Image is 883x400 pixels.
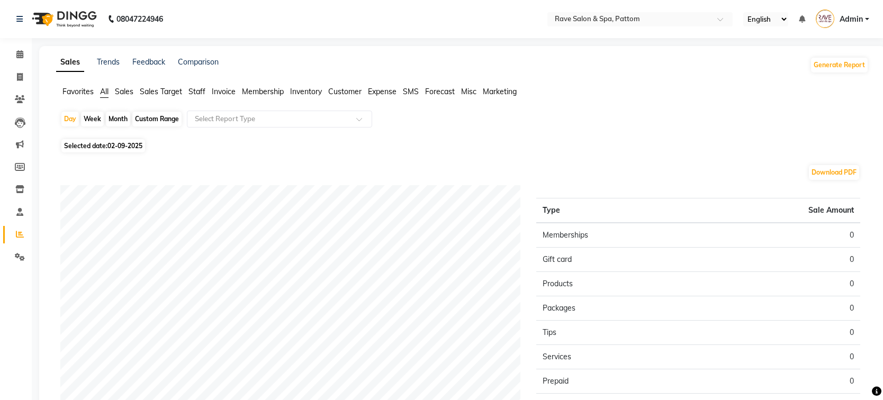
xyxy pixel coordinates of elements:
div: Month [106,112,130,126]
b: 08047224946 [116,4,163,34]
img: logo [27,4,100,34]
td: Tips [536,321,698,345]
td: 0 [698,223,860,248]
td: Gift card [536,248,698,272]
a: Sales [56,53,84,72]
button: Generate Report [811,58,868,72]
td: 0 [698,296,860,321]
span: Inventory [290,87,322,96]
td: 0 [698,345,860,369]
span: Misc [461,87,476,96]
a: Feedback [132,57,165,67]
span: Expense [368,87,397,96]
span: Favorites [62,87,94,96]
span: Staff [188,87,205,96]
span: Sales Target [140,87,182,96]
a: Comparison [178,57,219,67]
span: Forecast [425,87,455,96]
th: Type [536,198,698,223]
span: 02-09-2025 [107,142,142,150]
span: Admin [840,14,863,25]
button: Download PDF [809,165,859,180]
img: Admin [816,10,834,28]
td: 0 [698,272,860,296]
td: 0 [698,369,860,394]
td: Services [536,345,698,369]
th: Sale Amount [698,198,860,223]
td: 0 [698,248,860,272]
span: Invoice [212,87,236,96]
td: Products [536,272,698,296]
td: 0 [698,321,860,345]
td: Packages [536,296,698,321]
td: Memberships [536,223,698,248]
div: Custom Range [132,112,182,126]
span: All [100,87,109,96]
span: Customer [328,87,362,96]
div: Week [81,112,104,126]
div: Day [61,112,79,126]
span: SMS [403,87,419,96]
span: Membership [242,87,284,96]
span: Selected date: [61,139,145,152]
a: Trends [97,57,120,67]
span: Sales [115,87,133,96]
span: Marketing [483,87,517,96]
td: Prepaid [536,369,698,394]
